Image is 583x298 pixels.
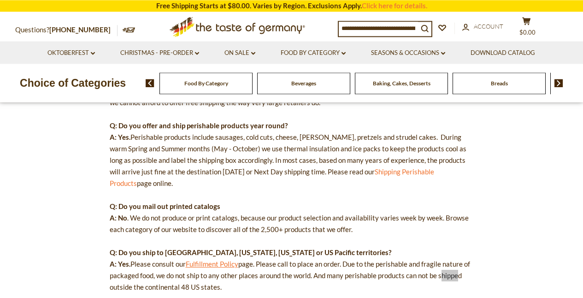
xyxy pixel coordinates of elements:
button: $0.00 [513,17,541,40]
img: previous arrow [146,79,154,87]
a: Account [462,22,503,32]
strong: Q: Do you ship to [GEOGRAPHIC_DATA], [US_STATE], [US_STATE] or US Pacific territories? [110,248,391,256]
strong: Q: Do you mail out printed catalogs [110,202,220,210]
p: Questions? [15,24,118,36]
a: Baking, Cakes, Desserts [373,80,430,87]
a: [PHONE_NUMBER] [49,25,111,34]
strong: A: Yes. [110,260,130,268]
a: Breads [491,80,508,87]
a: Fulfillment Policy [186,260,238,268]
a: Oktoberfest [47,48,95,58]
a: Beverages [291,80,316,87]
a: Food By Category [184,80,228,87]
a: Food By Category [281,48,346,58]
a: Christmas - PRE-ORDER [120,48,199,58]
span: Account [474,23,503,30]
a: Seasons & Occasions [371,48,445,58]
a: Download Catalog [471,48,535,58]
span: $0.00 [519,29,536,36]
strong: A: No [110,214,127,222]
img: next arrow [554,79,563,87]
a: On Sale [224,48,255,58]
strong: Q: Do you offer and ship perishable products year round? [110,121,288,130]
a: Click here for details. [362,1,427,10]
strong: A: Yes. [110,133,130,141]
